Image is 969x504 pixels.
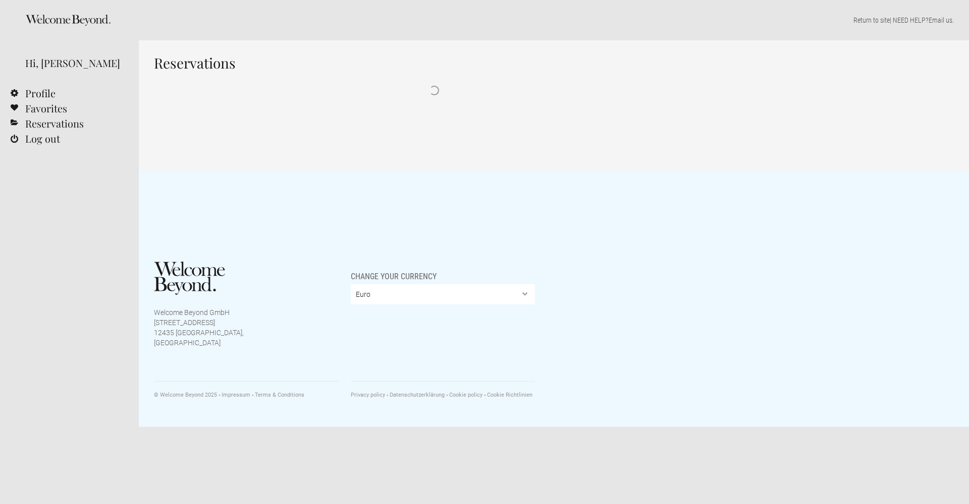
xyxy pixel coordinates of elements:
a: Email us [929,16,952,24]
span: © Welcome Beyond 2025 [154,392,217,398]
p: Welcome Beyond GmbH [STREET_ADDRESS] 12435 [GEOGRAPHIC_DATA], [GEOGRAPHIC_DATA] [154,307,244,348]
img: Welcome Beyond [154,262,225,295]
span: Change your currency [351,262,437,282]
a: Privacy policy [351,392,385,398]
select: Change your currency [351,284,535,304]
a: Terms & Conditions [252,392,304,398]
div: Hi, [PERSON_NAME] [25,55,124,71]
p: | NEED HELP? . [154,15,954,25]
h1: Reservations [154,55,714,71]
a: Impressum [219,392,250,398]
a: Datenschutzerklärung [387,392,445,398]
a: Cookie Richtlinien [484,392,532,398]
a: Return to site [853,16,890,24]
a: Cookie policy [446,392,482,398]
